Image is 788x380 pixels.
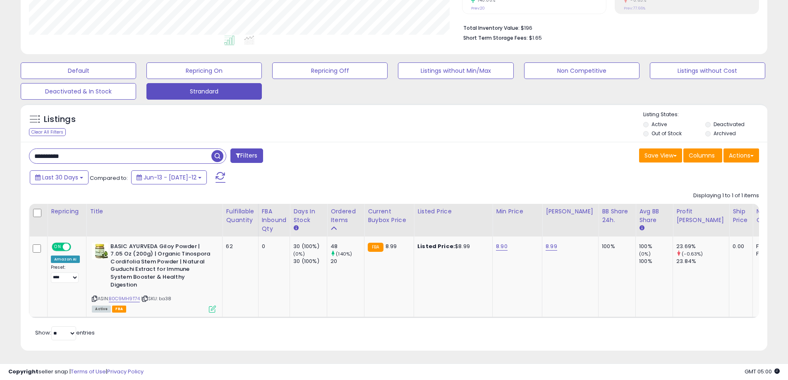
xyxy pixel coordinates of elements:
[92,306,111,313] span: All listings currently available for purchase on Amazon
[546,242,557,251] a: 8.99
[226,243,251,250] div: 62
[496,207,539,216] div: Min Price
[676,243,729,250] div: 23.69%
[29,128,66,136] div: Clear All Filters
[682,251,703,257] small: (-0.63%)
[44,114,76,125] h5: Listings
[463,34,528,41] b: Short Term Storage Fees:
[293,258,327,265] div: 30 (100%)
[496,242,508,251] a: 8.90
[21,62,136,79] button: Default
[293,243,327,250] div: 30 (100%)
[8,368,38,375] strong: Copyright
[417,243,486,250] div: $8.99
[331,207,361,225] div: Ordered Items
[756,207,786,225] div: Num of Comp.
[368,207,410,225] div: Current Buybox Price
[230,148,263,163] button: Filters
[131,170,207,184] button: Jun-13 - [DATE]-12
[109,295,140,302] a: B0C9MH9T74
[112,306,126,313] span: FBA
[639,225,644,232] small: Avg BB Share.
[417,242,455,250] b: Listed Price:
[639,148,682,163] button: Save View
[529,34,542,42] span: $1.65
[639,258,673,265] div: 100%
[141,295,171,302] span: | SKU: ba38
[733,243,746,250] div: 0.00
[643,111,767,119] p: Listing States:
[650,62,765,79] button: Listings without Cost
[714,121,745,128] label: Deactivated
[745,368,780,375] span: 2025-08-12 05:00 GMT
[110,243,211,291] b: BASIC AYURVEDA Giloy Powder | 7.05 Oz (200g) | Organic Tinospora Cordifolia Stem Powder | Natural...
[756,243,783,250] div: FBA: 0
[463,24,520,31] b: Total Inventory Value:
[293,207,323,225] div: Days In Stock
[92,243,216,312] div: ASIN:
[524,62,640,79] button: Non Competitive
[624,6,645,11] small: Prev: 77.66%
[92,243,108,259] img: 41jARFNE4HL._SL40_.jpg
[602,243,629,250] div: 100%
[683,148,722,163] button: Columns
[51,207,83,216] div: Repricing
[262,207,287,233] div: FBA inbound Qty
[639,243,673,250] div: 100%
[639,251,651,257] small: (0%)
[471,6,485,11] small: Prev: 20
[272,62,388,79] button: Repricing Off
[651,121,667,128] label: Active
[756,250,783,258] div: FBM: 0
[368,243,383,252] small: FBA
[639,207,669,225] div: Avg BB Share
[293,251,305,257] small: (0%)
[651,130,682,137] label: Out of Stock
[144,173,196,182] span: Jun-13 - [DATE]-12
[463,22,753,32] li: $196
[693,192,759,200] div: Displaying 1 to 1 of 1 items
[42,173,78,182] span: Last 30 Days
[30,170,89,184] button: Last 30 Days
[733,207,749,225] div: Ship Price
[386,242,397,250] span: 8.99
[90,174,128,182] span: Compared to:
[336,251,352,257] small: (140%)
[331,243,364,250] div: 48
[331,258,364,265] div: 20
[71,368,106,375] a: Terms of Use
[689,151,715,160] span: Columns
[417,207,489,216] div: Listed Price
[714,130,736,137] label: Archived
[51,256,80,263] div: Amazon AI
[35,329,95,337] span: Show: entries
[723,148,759,163] button: Actions
[90,207,219,216] div: Title
[146,62,262,79] button: Repricing On
[262,243,284,250] div: 0
[676,207,726,225] div: Profit [PERSON_NAME]
[293,225,298,232] small: Days In Stock.
[21,83,136,100] button: Deactivated & In Stock
[226,207,254,225] div: Fulfillable Quantity
[676,258,729,265] div: 23.84%
[70,243,83,250] span: OFF
[51,265,80,283] div: Preset:
[398,62,513,79] button: Listings without Min/Max
[602,207,632,225] div: BB Share 24h.
[146,83,262,100] button: Strandard
[107,368,144,375] a: Privacy Policy
[546,207,595,216] div: [PERSON_NAME]
[53,243,63,250] span: ON
[8,368,144,376] div: seller snap | |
